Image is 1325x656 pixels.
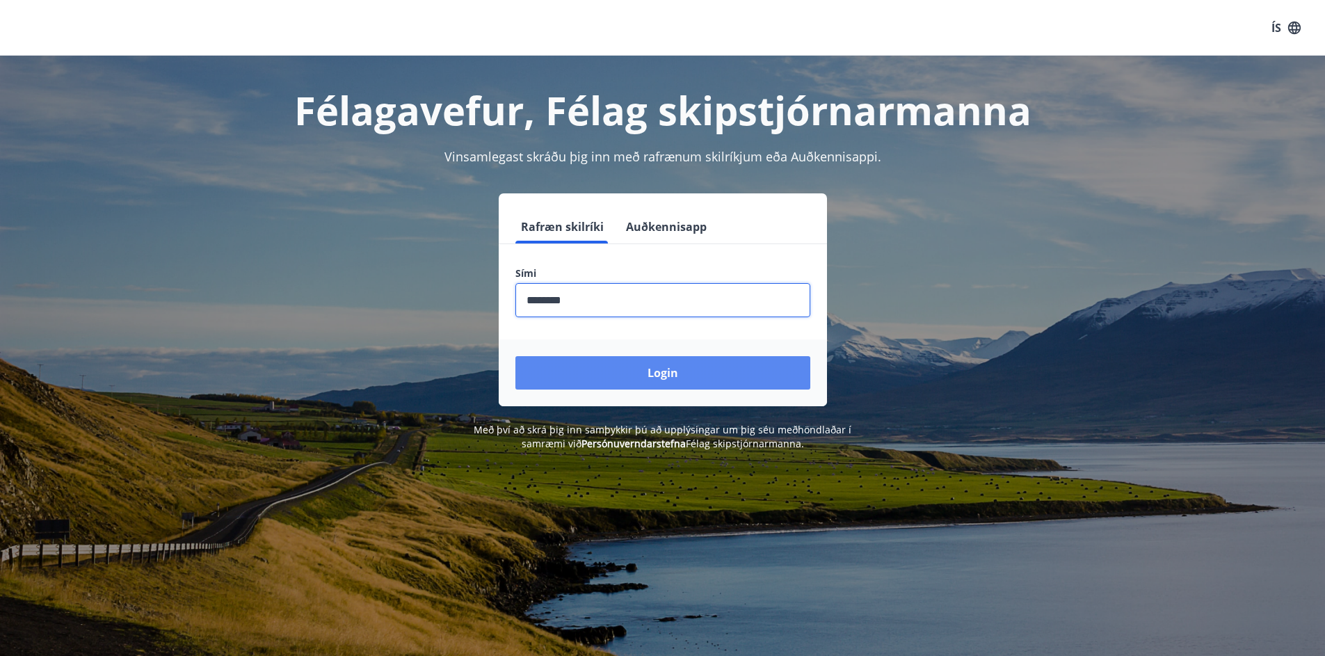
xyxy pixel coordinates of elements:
label: Sími [515,266,810,280]
button: Login [515,356,810,390]
a: Persónuverndarstefna [581,437,686,450]
button: Auðkennisapp [620,210,712,243]
span: Vinsamlegast skráðu þig inn með rafrænum skilríkjum eða Auðkennisappi. [444,148,881,165]
button: Rafræn skilríki [515,210,609,243]
button: ÍS [1264,15,1308,40]
h1: Félagavefur, Félag skipstjórnarmanna [179,83,1147,136]
span: Með því að skrá þig inn samþykkir þú að upplýsingar um þig séu meðhöndlaðar í samræmi við Félag s... [474,423,851,450]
